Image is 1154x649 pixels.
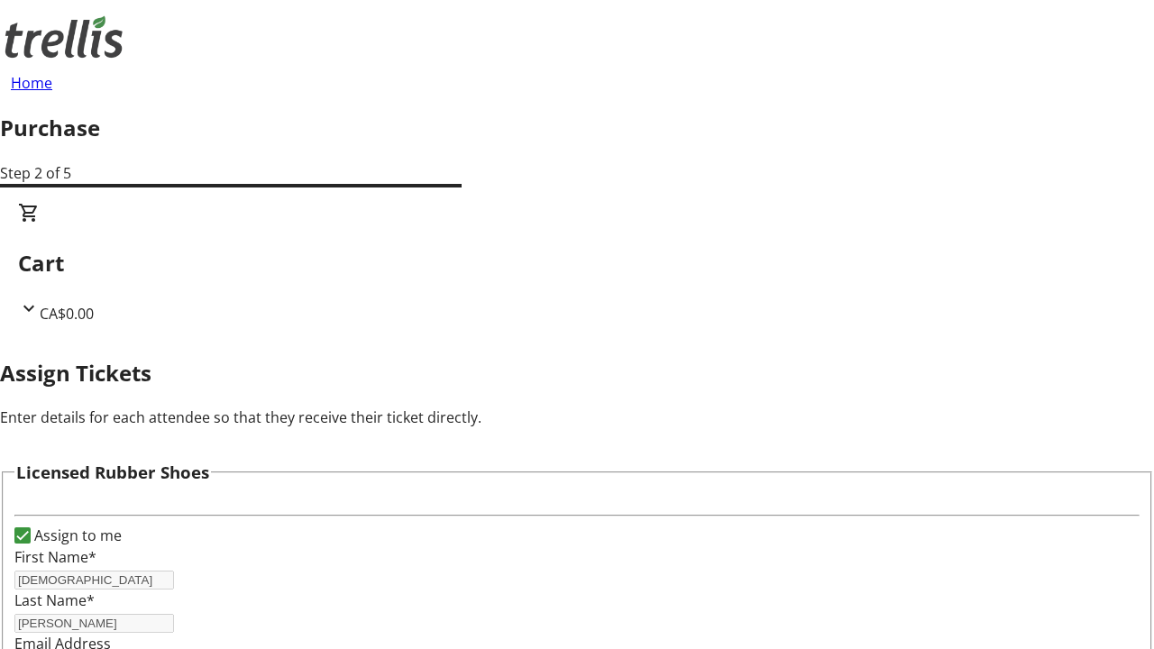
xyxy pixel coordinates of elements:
h2: Cart [18,247,1136,279]
span: CA$0.00 [40,304,94,324]
label: Assign to me [31,525,122,546]
label: Last Name* [14,590,95,610]
h3: Licensed Rubber Shoes [16,460,209,485]
label: First Name* [14,547,96,567]
div: CartCA$0.00 [18,202,1136,324]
